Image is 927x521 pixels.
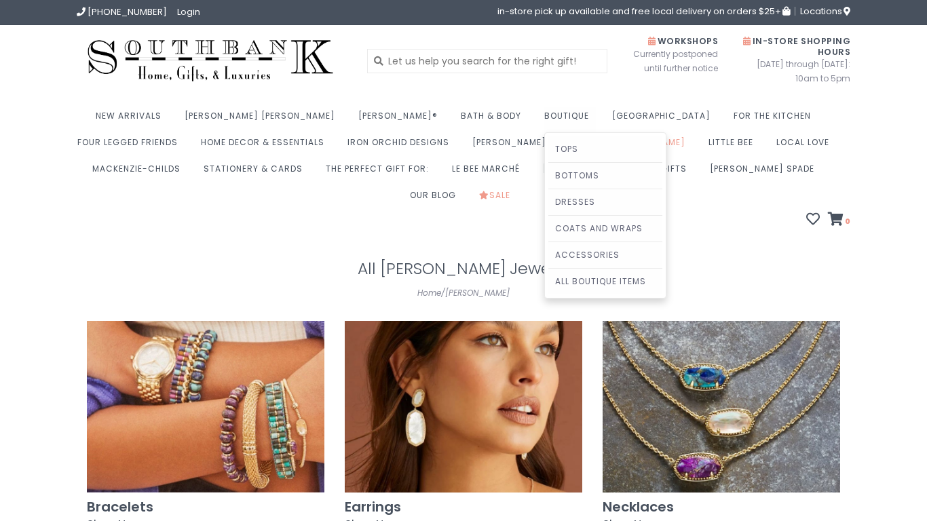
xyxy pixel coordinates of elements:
[92,159,187,186] a: MacKenzie-Childs
[710,159,821,186] a: [PERSON_NAME] Spade
[800,5,850,18] span: Locations
[844,216,850,227] span: 0
[417,287,441,298] a: Home
[603,499,840,514] h3: Necklaces
[548,136,662,162] a: Tops
[548,242,662,268] a: Accessories
[548,269,662,294] a: All Boutique Items
[326,159,436,186] a: The perfect gift for:
[177,5,200,18] a: Login
[548,216,662,242] a: Coats and Wraps
[77,286,850,301] div: /
[548,163,662,189] a: Bottoms
[185,107,342,133] a: [PERSON_NAME] [PERSON_NAME]
[479,186,517,212] a: Sale
[497,7,790,16] span: in-store pick up available and free local delivery on orders $25+
[828,214,850,227] a: 0
[795,7,850,16] a: Locations
[776,133,836,159] a: Local Love
[204,159,309,186] a: Stationery & Cards
[472,133,595,159] a: [PERSON_NAME] Jewelry
[358,107,444,133] a: [PERSON_NAME]®
[452,159,527,186] a: Le Bee Marché
[345,499,582,514] h3: Earrings
[445,287,510,298] a: [PERSON_NAME]
[345,321,582,493] img: Earrings
[461,107,528,133] a: Bath & Body
[201,133,331,159] a: Home Decor & Essentials
[548,189,662,215] a: Dresses
[88,5,167,18] span: [PHONE_NUMBER]
[544,107,596,133] a: Boutique
[87,321,324,493] img: Bracelets
[734,107,818,133] a: For the Kitchen
[87,499,324,514] h3: Bracelets
[603,321,840,493] img: Necklaces
[612,107,717,133] a: [GEOGRAPHIC_DATA]
[410,186,463,212] a: Our Blog
[77,5,167,18] a: [PHONE_NUMBER]
[77,133,185,159] a: Four Legged Friends
[347,133,456,159] a: Iron Orchid Designs
[96,107,168,133] a: New Arrivals
[77,260,850,277] h1: All [PERSON_NAME] Jewelry
[77,35,344,86] img: Southbank Gift Company -- Home, Gifts, and Luxuries
[743,35,850,58] span: In-Store Shopping Hours
[616,47,718,75] span: Currently postponed until further notice
[738,57,850,85] span: [DATE] through [DATE]: 10am to 5pm
[708,133,760,159] a: Little Bee
[367,49,608,73] input: Let us help you search for the right gift!
[543,159,610,186] a: [DATE] Gifts
[648,35,718,47] span: Workshops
